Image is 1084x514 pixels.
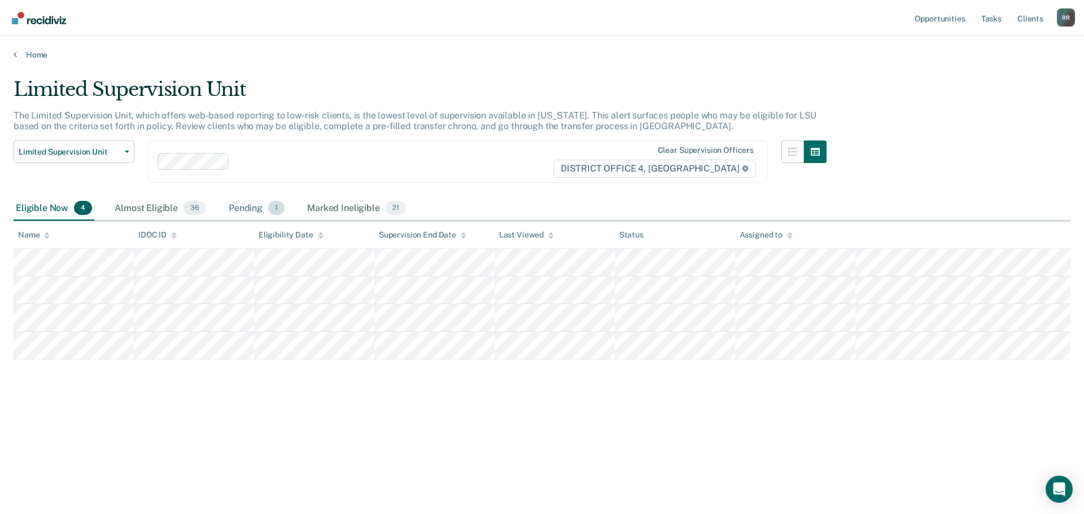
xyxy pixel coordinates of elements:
[183,201,206,216] span: 36
[305,196,408,221] div: Marked Ineligible21
[259,230,324,240] div: Eligibility Date
[268,201,285,216] span: 1
[14,78,827,110] div: Limited Supervision Unit
[14,196,94,221] div: Eligible Now4
[226,196,287,221] div: Pending1
[19,147,120,157] span: Limited Supervision Unit
[14,50,1070,60] a: Home
[138,230,177,240] div: IDOC ID
[553,160,756,178] span: DISTRICT OFFICE 4, [GEOGRAPHIC_DATA]
[14,140,134,163] button: Limited Supervision Unit
[619,230,644,240] div: Status
[1057,8,1075,27] button: Profile dropdown button
[112,196,208,221] div: Almost Eligible36
[386,201,406,216] span: 21
[379,230,466,240] div: Supervision End Date
[14,110,816,131] p: The Limited Supervision Unit, which offers web-based reporting to low-risk clients, is the lowest...
[499,230,554,240] div: Last Viewed
[740,230,793,240] div: Assigned to
[74,201,92,216] span: 4
[18,230,50,240] div: Name
[658,146,754,155] div: Clear supervision officers
[12,12,66,24] img: Recidiviz
[1046,476,1073,503] div: Open Intercom Messenger
[1057,8,1075,27] div: R R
